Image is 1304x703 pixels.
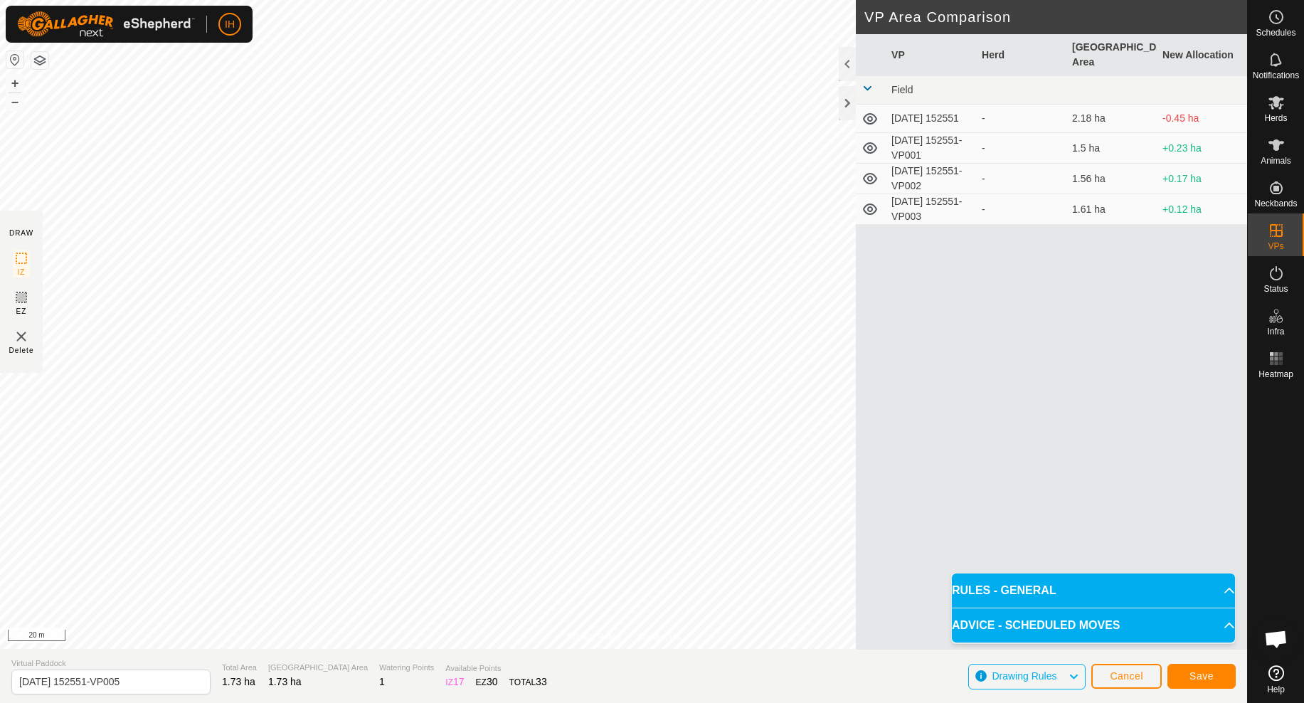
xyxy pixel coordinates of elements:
span: [GEOGRAPHIC_DATA] Area [268,662,368,674]
span: Cancel [1110,670,1143,682]
div: TOTAL [509,675,547,689]
button: Save [1167,664,1236,689]
span: EZ [16,306,27,317]
div: - [982,202,1061,217]
span: 17 [453,676,465,687]
button: Cancel [1091,664,1162,689]
td: 1.5 ha [1066,133,1157,164]
span: Total Area [222,662,257,674]
button: Reset Map [6,51,23,68]
th: [GEOGRAPHIC_DATA] Area [1066,34,1157,76]
span: Schedules [1256,28,1295,37]
p-accordion-header: ADVICE - SCHEDULED MOVES [952,608,1235,643]
a: Privacy Policy [567,630,620,643]
td: -0.45 ha [1157,105,1247,133]
td: +0.12 ha [1157,194,1247,225]
span: Field [891,84,913,95]
td: [DATE] 152551-VP003 [886,194,976,225]
span: Animals [1261,157,1291,165]
span: 33 [536,676,547,687]
span: RULES - GENERAL [952,582,1056,599]
span: IZ [18,267,26,277]
span: 1.73 ha [268,676,302,687]
span: IH [225,17,235,32]
a: Contact Us [637,630,679,643]
span: Delete [9,345,34,356]
span: Available Points [445,662,546,675]
span: Virtual Paddock [11,657,211,670]
span: VPs [1268,242,1283,250]
td: [DATE] 152551-VP001 [886,133,976,164]
div: - [982,171,1061,186]
h2: VP Area Comparison [864,9,1247,26]
td: [DATE] 152551 [886,105,976,133]
a: Help [1248,660,1304,699]
span: Neckbands [1254,199,1297,208]
img: Gallagher Logo [17,11,195,37]
td: +0.23 ha [1157,133,1247,164]
button: Map Layers [31,52,48,69]
span: Watering Points [379,662,434,674]
span: 30 [487,676,498,687]
span: Notifications [1253,71,1299,80]
span: ADVICE - SCHEDULED MOVES [952,617,1120,634]
div: DRAW [9,228,33,238]
th: Herd [976,34,1066,76]
p-accordion-header: RULES - GENERAL [952,573,1235,608]
td: 2.18 ha [1066,105,1157,133]
span: Heatmap [1258,370,1293,379]
td: [DATE] 152551-VP002 [886,164,976,194]
td: 1.61 ha [1066,194,1157,225]
th: VP [886,34,976,76]
span: Herds [1264,114,1287,122]
span: Drawing Rules [992,670,1056,682]
div: - [982,111,1061,126]
span: Infra [1267,327,1284,336]
span: Help [1267,685,1285,694]
span: Save [1189,670,1214,682]
div: - [982,141,1061,156]
div: IZ [445,675,464,689]
div: Open chat [1255,618,1298,660]
button: + [6,75,23,92]
td: +0.17 ha [1157,164,1247,194]
img: VP [13,328,30,345]
span: Status [1263,285,1288,293]
span: 1.73 ha [222,676,255,687]
button: – [6,93,23,110]
span: 1 [379,676,385,687]
div: EZ [476,675,498,689]
th: New Allocation [1157,34,1247,76]
td: 1.56 ha [1066,164,1157,194]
